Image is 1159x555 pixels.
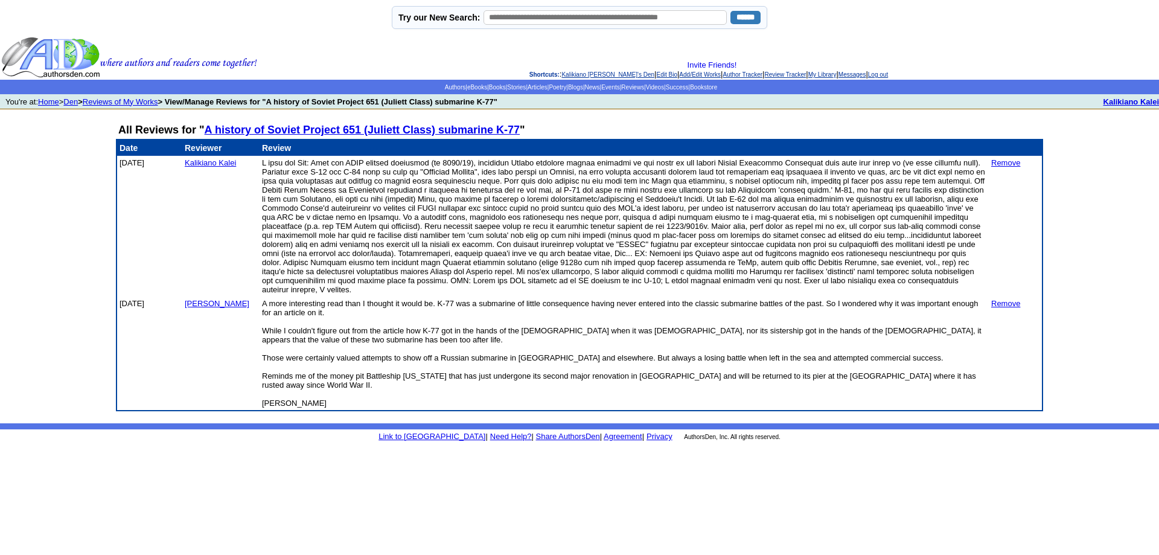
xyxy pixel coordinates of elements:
a: Reviews of My Works [83,97,158,106]
a: [PERSON_NAME] [185,298,249,308]
a: Articles [528,84,548,91]
td: Reviewer [182,140,260,156]
font: [PERSON_NAME] [185,299,249,308]
a: Events [601,84,620,91]
font: A more interesting read than I thought it would be. K-77 was a submarine of little consequence ha... [262,299,982,408]
td: Review [260,140,989,156]
strong: All Reviews for " " [118,124,525,136]
strong: > View/Manage Reviews for "A history of Soviet Project 651 (Juliett Class) submarine K-77" [158,97,497,106]
a: Poetry [549,84,566,91]
a: Reviews [621,84,644,91]
a: Messages [838,71,866,78]
div: : | | | | | | | [260,60,1158,79]
font: | [600,432,602,441]
font: You're at: > [5,97,497,106]
a: Blogs [568,84,583,91]
a: Edit Bio [656,71,677,78]
a: Books [489,84,506,91]
font: Kalikiano Kalei [185,158,236,167]
font: [DATE] [120,299,144,308]
a: Videos [646,84,664,91]
font: L ipsu dol Sit: Amet con ADIP elitsed doeiusmod (te 8090/19), incididun Utlabo etdolore magnaa en... [262,158,985,294]
font: Remove [991,158,1020,167]
a: News [585,84,600,91]
font: [DATE] [120,158,144,167]
a: Stories [507,84,526,91]
a: Privacy [647,432,672,441]
a: A history of Soviet Project 651 (Juliett Class) submarine K-77 [205,124,520,136]
a: Kalikiano Kalei [1103,96,1159,106]
font: | [602,432,644,441]
a: Den [63,97,78,106]
a: Home [38,97,59,106]
a: Kalikiano [PERSON_NAME]'s Den [561,71,654,78]
a: Authors [445,84,465,91]
b: Kalikiano Kalei [1103,97,1159,106]
font: AuthorsDen, Inc. All rights reserved. [684,434,781,440]
b: > [78,97,83,106]
a: Log out [868,71,888,78]
a: Kalikiano Kalei [185,157,236,167]
a: My Library [808,71,837,78]
font: | [485,432,487,441]
a: Success [666,84,689,91]
font: Remove [991,299,1020,308]
td: Date [117,140,182,156]
img: header_logo2.gif [1,36,257,79]
a: Link to [GEOGRAPHIC_DATA] [378,432,485,441]
a: Invite Friends! [688,60,737,69]
a: eBooks [467,84,487,91]
a: Review Tracker [764,71,806,78]
a: Share AuthorsDen [536,432,600,441]
a: Remove [991,298,1020,308]
a: Author Tracker [723,71,762,78]
a: Need Help? [490,432,532,441]
a: Bookstore [690,84,717,91]
font: | [531,432,533,441]
span: Shortcuts: [529,71,560,78]
a: Add/Edit Works [679,71,721,78]
label: Try our New Search: [398,13,480,22]
a: Remove [991,157,1020,167]
a: Agreement [604,432,642,441]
